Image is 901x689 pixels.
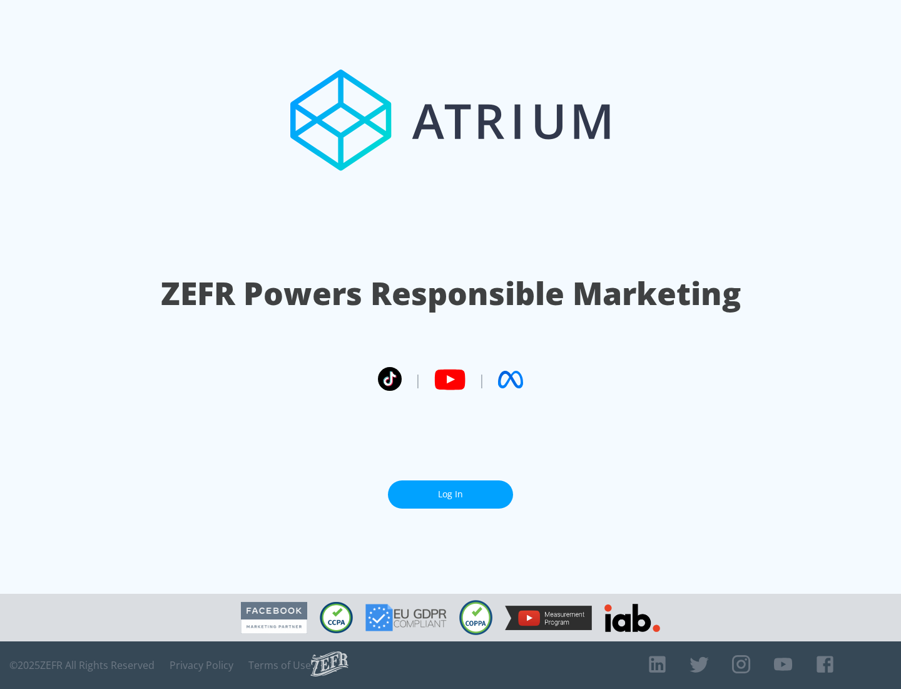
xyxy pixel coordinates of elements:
a: Terms of Use [248,659,311,671]
span: | [414,370,422,389]
img: GDPR Compliant [365,604,447,631]
h1: ZEFR Powers Responsible Marketing [161,272,741,315]
a: Privacy Policy [170,659,233,671]
img: YouTube Measurement Program [505,606,592,630]
img: IAB [604,604,660,632]
img: Facebook Marketing Partner [241,602,307,634]
span: © 2025 ZEFR All Rights Reserved [9,659,155,671]
span: | [478,370,486,389]
img: COPPA Compliant [459,600,492,635]
a: Log In [388,480,513,509]
img: CCPA Compliant [320,602,353,633]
